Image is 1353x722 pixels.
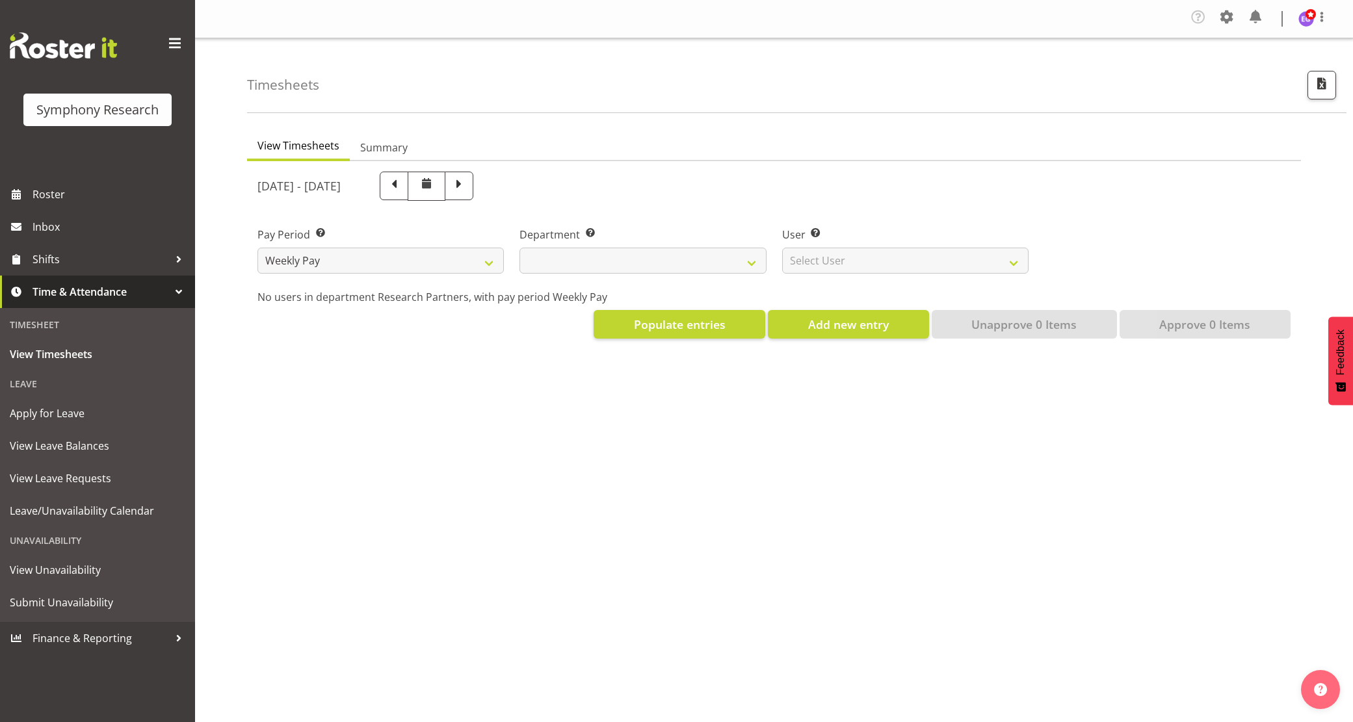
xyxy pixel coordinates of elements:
[1314,683,1327,696] img: help-xxl-2.png
[932,310,1117,339] button: Unapprove 0 Items
[10,593,185,612] span: Submit Unavailability
[1298,11,1314,27] img: emma-gannaway277.jpg
[3,495,192,527] a: Leave/Unavailability Calendar
[10,404,185,423] span: Apply for Leave
[1159,316,1250,333] span: Approve 0 Items
[247,77,319,92] h4: Timesheets
[1335,329,1346,375] span: Feedback
[519,227,766,242] label: Department
[36,100,159,120] div: Symphony Research
[360,140,408,155] span: Summary
[634,316,726,333] span: Populate entries
[3,370,192,397] div: Leave
[1307,71,1336,99] button: Export CSV
[768,310,928,339] button: Add new entry
[3,397,192,430] a: Apply for Leave
[10,560,185,580] span: View Unavailability
[3,338,192,370] a: View Timesheets
[3,462,192,495] a: View Leave Requests
[33,282,169,302] span: Time & Attendance
[3,586,192,619] a: Submit Unavailability
[3,527,192,554] div: Unavailability
[33,250,169,269] span: Shifts
[257,179,341,193] h5: [DATE] - [DATE]
[1328,316,1353,405] button: Feedback - Show survey
[1120,310,1291,339] button: Approve 0 Items
[10,436,185,456] span: View Leave Balances
[33,185,189,204] span: Roster
[3,430,192,462] a: View Leave Balances
[808,316,889,333] span: Add new entry
[971,316,1077,333] span: Unapprove 0 Items
[33,628,169,648] span: Finance & Reporting
[3,554,192,586] a: View Unavailability
[10,344,185,364] span: View Timesheets
[10,32,117,58] img: Rosterit website logo
[10,469,185,488] span: View Leave Requests
[257,138,339,153] span: View Timesheets
[782,227,1029,242] label: User
[257,227,504,242] label: Pay Period
[257,289,1291,305] p: No users in department Research Partners, with pay period Weekly Pay
[594,310,765,339] button: Populate entries
[3,311,192,338] div: Timesheet
[33,217,189,237] span: Inbox
[10,501,185,521] span: Leave/Unavailability Calendar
